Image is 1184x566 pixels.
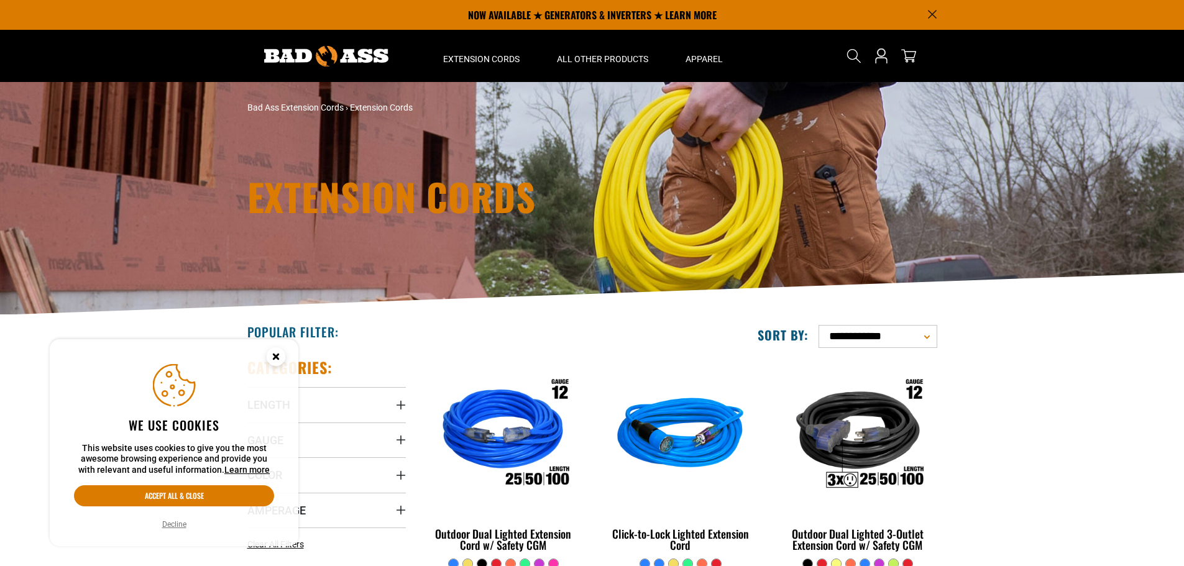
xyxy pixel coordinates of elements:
span: Extension Cords [443,53,520,65]
button: Decline [158,518,190,531]
h2: We use cookies [74,417,274,433]
span: Apparel [686,53,723,65]
summary: Amperage [247,493,406,527]
span: › [346,103,348,112]
div: Outdoor Dual Lighted Extension Cord w/ Safety CGM [424,528,583,550]
p: This website uses cookies to give you the most awesome browsing experience and provide you with r... [74,443,274,476]
summary: Length [247,387,406,422]
summary: Gauge [247,422,406,457]
div: Outdoor Dual Lighted 3-Outlet Extension Cord w/ Safety CGM [778,528,937,550]
img: blue [602,364,759,507]
span: Clear All Filters [247,539,304,549]
img: Outdoor Dual Lighted Extension Cord w/ Safety CGM [425,364,582,507]
span: All Other Products [557,53,648,65]
button: Accept all & close [74,485,274,506]
aside: Cookie Consent [50,339,298,547]
nav: breadcrumbs [247,101,701,114]
h2: Popular Filter: [247,324,339,340]
a: Outdoor Dual Lighted 3-Outlet Extension Cord w/ Safety CGM Outdoor Dual Lighted 3-Outlet Extensio... [778,358,937,558]
div: Click-to-Lock Lighted Extension Cord [601,528,760,550]
a: Bad Ass Extension Cords [247,103,344,112]
a: blue Click-to-Lock Lighted Extension Cord [601,358,760,558]
a: Learn more [224,465,270,475]
span: Extension Cords [350,103,413,112]
summary: Color [247,457,406,492]
summary: All Other Products [538,30,667,82]
label: Sort by: [758,327,809,343]
img: Bad Ass Extension Cords [264,46,388,66]
img: Outdoor Dual Lighted 3-Outlet Extension Cord w/ Safety CGM [779,364,936,507]
a: Outdoor Dual Lighted Extension Cord w/ Safety CGM Outdoor Dual Lighted Extension Cord w/ Safety CGM [424,358,583,558]
summary: Search [844,46,864,66]
summary: Extension Cords [424,30,538,82]
summary: Apparel [667,30,741,82]
h1: Extension Cords [247,178,701,215]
